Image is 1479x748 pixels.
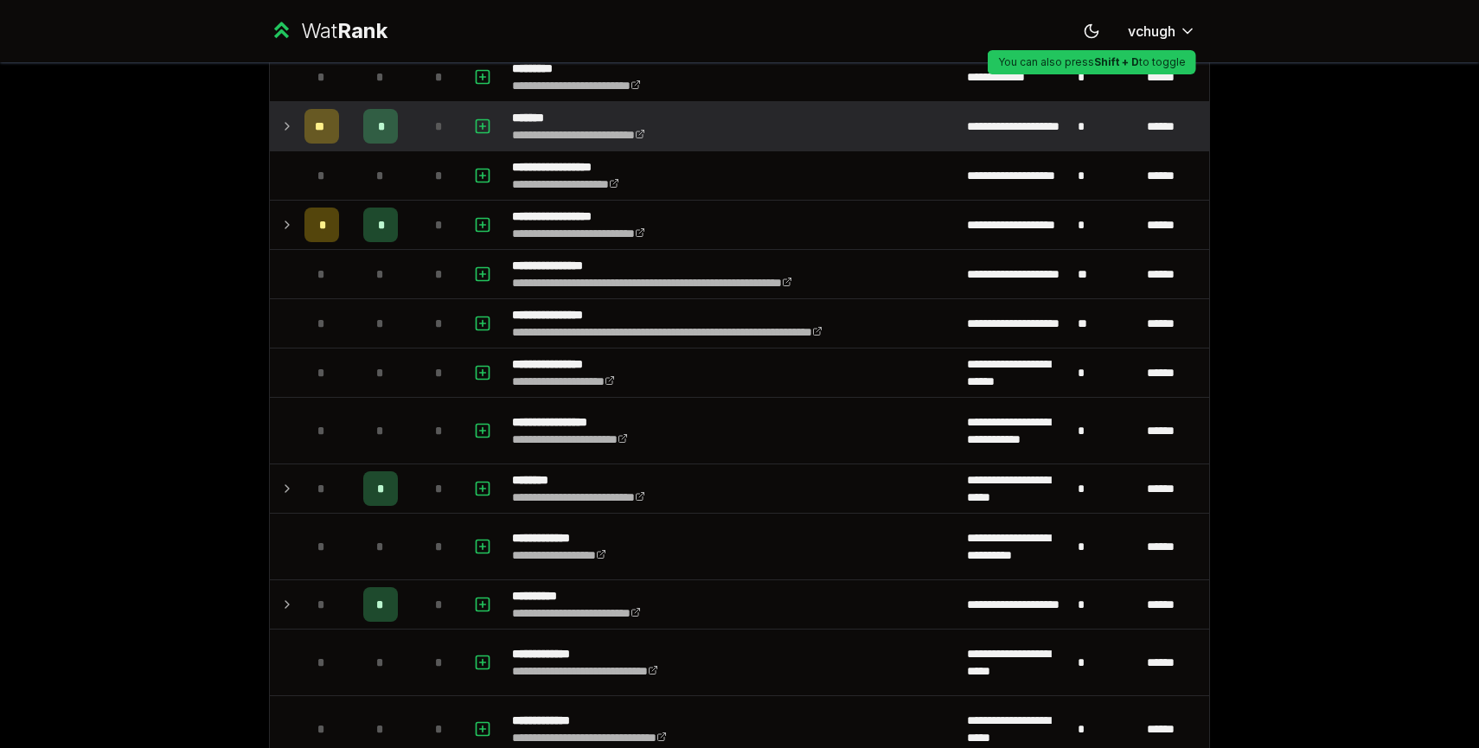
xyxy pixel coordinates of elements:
button: vchugh [1114,16,1210,47]
div: You can also press to toggle [988,50,1196,74]
span: Rank [337,18,387,43]
div: Wat [301,17,387,45]
a: WatRank [269,17,387,45]
strong: Shift + D [1094,55,1139,68]
span: vchugh [1128,21,1175,42]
